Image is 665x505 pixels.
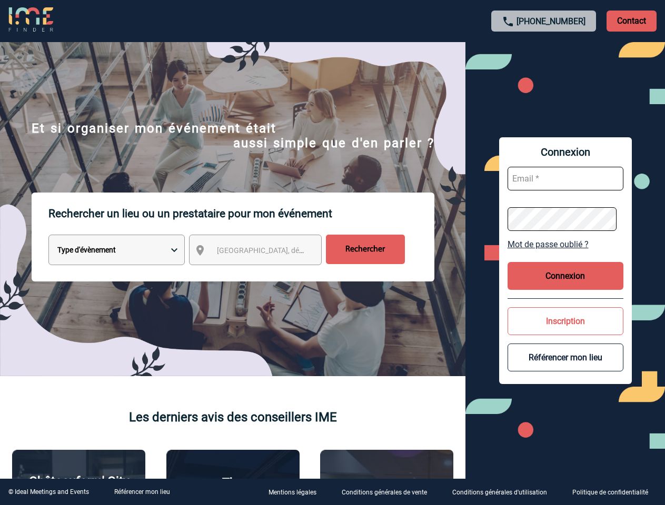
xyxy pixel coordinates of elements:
input: Rechercher [326,235,405,264]
button: Inscription [508,307,623,335]
input: Email * [508,167,623,190]
p: Châteauform' City [GEOGRAPHIC_DATA] [18,474,140,503]
a: Conditions générales de vente [333,487,444,497]
p: Conditions générales de vente [342,489,427,497]
p: The [GEOGRAPHIC_DATA] [172,476,294,505]
a: Politique de confidentialité [564,487,665,497]
p: Rechercher un lieu ou un prestataire pour mon événement [48,193,434,235]
a: Mentions légales [260,487,333,497]
span: [GEOGRAPHIC_DATA], département, région... [217,246,363,255]
p: Agence 2ISD [351,477,423,491]
button: Référencer mon lieu [508,344,623,371]
button: Connexion [508,262,623,290]
div: © Ideal Meetings and Events [8,488,89,496]
p: Conditions générales d'utilisation [452,489,547,497]
a: Mot de passe oublié ? [508,239,623,249]
p: Politique de confidentialité [572,489,648,497]
span: Connexion [508,146,623,158]
p: Mentions légales [269,489,316,497]
a: Conditions générales d'utilisation [444,487,564,497]
a: Référencer mon lieu [114,488,170,496]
